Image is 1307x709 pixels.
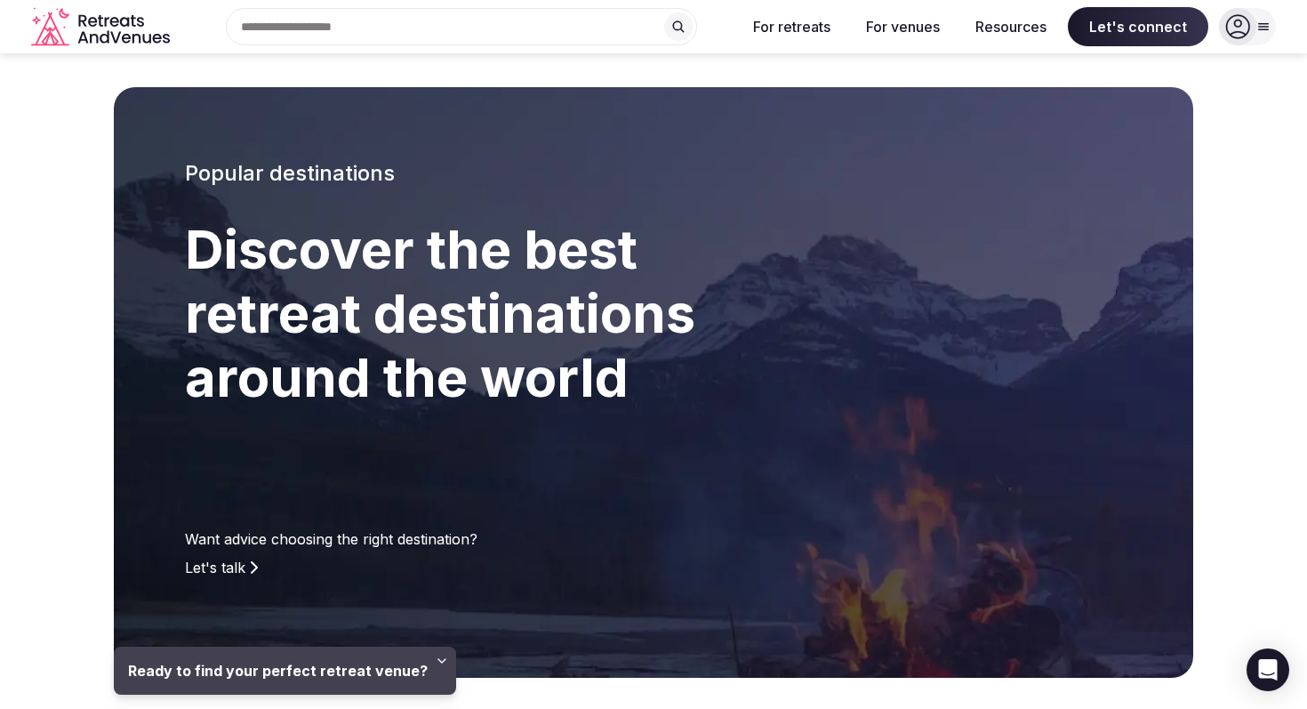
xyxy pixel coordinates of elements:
span: Popular destinations [185,160,395,186]
h1: Discover the best retreat destinations around the world [185,217,839,409]
span: Let's connect [1068,7,1208,46]
button: Resources [961,7,1061,46]
p: Want advice choosing the right destination? [185,528,839,550]
button: For retreats [739,7,845,46]
svg: Retreats and Venues company logo [31,7,173,47]
div: Open Intercom Messenger [1247,649,1289,691]
button: For venues [852,7,954,46]
a: Let's talk [185,557,258,578]
a: Visit the homepage [31,7,173,47]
